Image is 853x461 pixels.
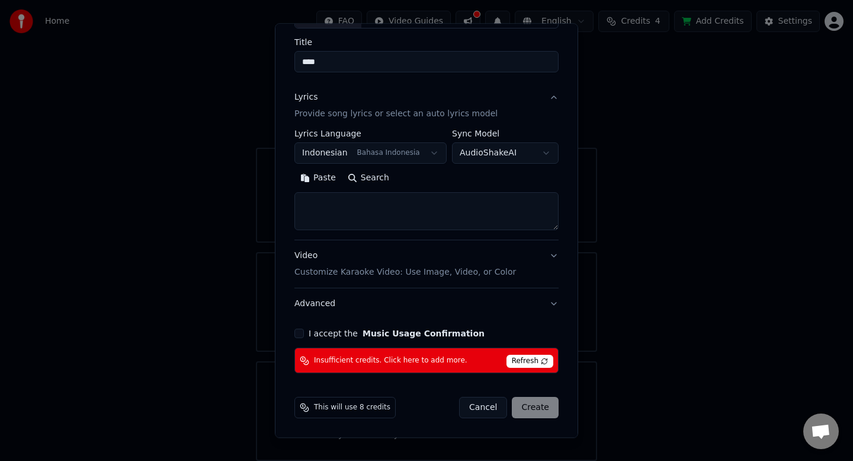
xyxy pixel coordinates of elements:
[309,330,485,338] label: I accept the
[459,398,507,419] button: Cancel
[294,82,559,130] button: LyricsProvide song lyrics or select an auto lyrics model
[294,39,559,47] label: Title
[342,169,395,188] button: Search
[295,7,361,28] div: Choose File
[294,92,318,104] div: Lyrics
[294,109,498,120] p: Provide song lyrics or select an auto lyrics model
[506,355,553,368] span: Refresh
[294,289,559,320] button: Advanced
[361,12,512,24] div: /Users/guru/Downloads/0819.mp4
[363,330,485,338] button: I accept the
[314,403,390,413] span: This will use 8 credits
[452,130,559,138] label: Sync Model
[294,267,516,279] p: Customize Karaoke Video: Use Image, Video, or Color
[314,356,467,365] span: Insufficient credits. Click here to add more.
[294,241,559,288] button: VideoCustomize Karaoke Video: Use Image, Video, or Color
[294,130,447,138] label: Lyrics Language
[294,250,516,279] div: Video
[294,169,342,188] button: Paste
[294,130,559,240] div: LyricsProvide song lyrics or select an auto lyrics model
